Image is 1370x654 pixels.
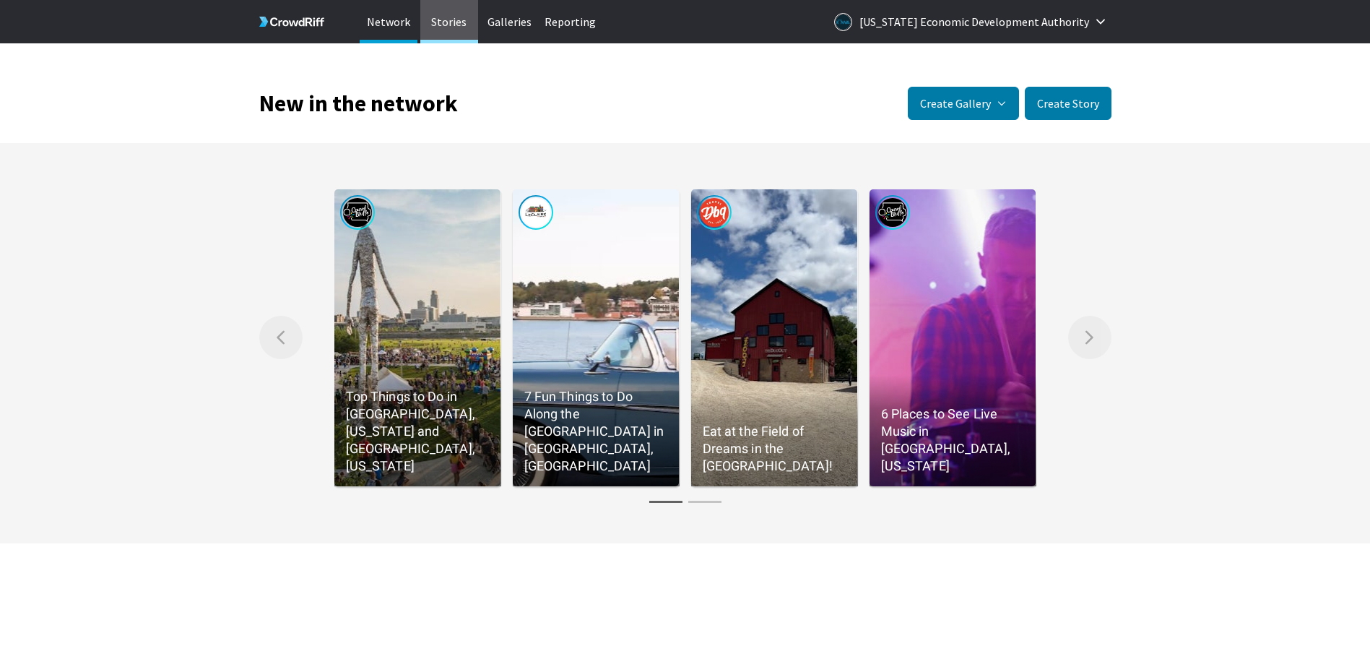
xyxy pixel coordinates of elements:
p: 6 Places to See Live Music in [GEOGRAPHIC_DATA], [US_STATE] [881,405,1025,475]
a: Published by Visit LeClaire7 Fun Things to Do Along the [GEOGRAPHIC_DATA] in [GEOGRAPHIC_DATA], [... [513,189,680,486]
a: Published by Unleash Council Bluffs6 Places to See Live Music in [GEOGRAPHIC_DATA], [US_STATE] [870,189,1036,486]
p: 7 Fun Things to Do Along the [GEOGRAPHIC_DATA] in [GEOGRAPHIC_DATA], [GEOGRAPHIC_DATA] [524,388,668,475]
a: Published by Unleash Council BluffsTop Things to Do in [GEOGRAPHIC_DATA], [US_STATE] and [GEOGRAP... [334,189,501,486]
button: Gallery page 2 [685,495,724,509]
h1: New in the network [259,93,458,113]
p: Eat at the Field of Dreams in the [GEOGRAPHIC_DATA]! [703,423,846,475]
button: Gallery page 1 [646,495,685,509]
p: Top Things to Do in [GEOGRAPHIC_DATA], [US_STATE] and [GEOGRAPHIC_DATA], [US_STATE] [346,388,490,475]
button: Create Story [1025,87,1111,120]
a: Published by Travel DubuqueEat at the Field of Dreams in the [GEOGRAPHIC_DATA]! [691,189,858,486]
p: [US_STATE] Economic Development Authority [859,10,1089,33]
button: Create Gallery [908,87,1019,120]
img: Logo for Iowa Economic Development Authority [834,13,852,31]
